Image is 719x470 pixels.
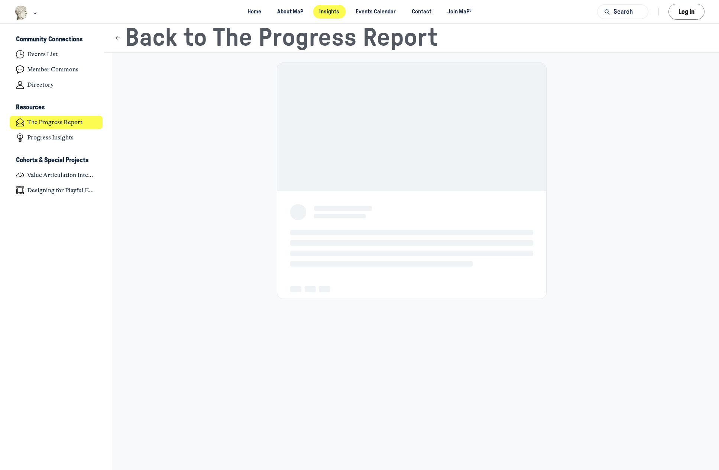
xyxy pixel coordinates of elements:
button: ResourcesCollapse space [10,102,103,114]
h4: Directory [27,81,54,88]
h3: Community Connections [16,36,82,44]
img: Museums as Progress logo [14,6,28,20]
button: Back to The Progress Report [114,23,438,54]
button: Log in [668,4,705,20]
h3: Resources [16,104,45,112]
a: Events List [10,48,103,61]
a: Progress Insights [10,131,103,145]
a: Insights [313,5,346,19]
h4: Value Articulation Intensive (Cultural Leadership Lab) [27,171,96,179]
a: Value Articulation Intensive (Cultural Leadership Lab) [10,168,103,182]
a: Home [241,5,268,19]
h4: The Progress Report [27,119,82,126]
button: Museums as Progress logo [14,5,39,21]
h4: Events List [27,51,58,58]
button: Community ConnectionsCollapse space [10,33,103,46]
a: Designing for Playful Engagement [10,183,103,197]
a: Join MaP³ [441,5,478,19]
a: Directory [10,78,103,92]
h3: Cohorts & Special Projects [16,157,88,164]
a: Member Commons [10,63,103,77]
header: Page Header [104,24,719,53]
h4: Designing for Playful Engagement [27,187,96,194]
a: Contact [405,5,438,19]
a: The Progress Report [10,116,103,129]
button: Cohorts & Special ProjectsCollapse space [10,154,103,167]
h4: Member Commons [27,66,78,73]
a: About MaP [271,5,310,19]
h4: Progress Insights [27,134,74,141]
a: Events Calendar [349,5,402,19]
button: Search [597,4,648,19]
